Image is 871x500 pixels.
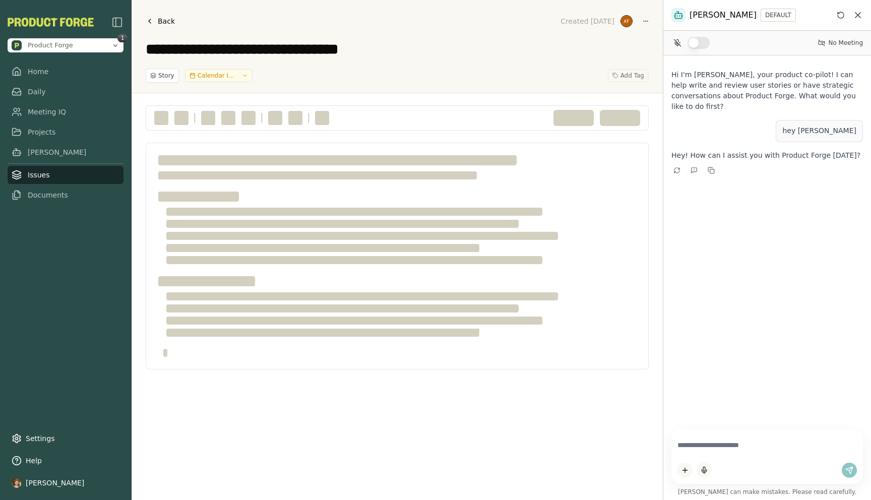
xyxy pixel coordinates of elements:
[8,186,123,204] a: Documents
[782,127,856,136] p: hey [PERSON_NAME]
[8,38,123,52] button: Open organization switcher
[761,9,796,22] button: DEFAULT
[671,488,863,496] span: [PERSON_NAME] can make mistakes. Please read carefully.
[198,72,238,80] span: Calendar Integration
[620,72,644,80] span: Add Tag
[8,474,123,492] button: [PERSON_NAME]
[8,103,123,121] a: Meeting IQ
[28,41,73,50] span: Product Forge
[8,166,123,184] a: Issues
[8,123,123,141] a: Projects
[689,165,700,176] button: Give Feedback
[853,10,863,20] button: Close chat
[8,429,123,448] a: Settings
[620,15,633,27] img: Adam Tucker
[561,16,588,26] span: Created
[677,463,693,478] button: Add content to chat
[8,143,123,161] a: [PERSON_NAME]
[12,478,22,488] img: profile
[185,69,253,82] button: Calendar Integration
[706,165,717,176] button: Copy to clipboard
[158,16,175,26] span: Back
[842,463,857,478] button: Send message
[835,9,847,21] button: Reset conversation
[671,165,682,176] button: Retry
[111,16,123,28] img: sidebar
[671,70,863,112] p: Hi I'm [PERSON_NAME], your product co-pilot! I can help write and review user stories or have str...
[158,72,174,80] span: Story
[12,40,22,50] img: Product Forge
[8,83,123,101] a: Daily
[146,69,179,83] button: Story
[117,34,128,42] span: 1
[8,18,94,27] img: Product Forge
[608,69,649,82] button: Add Tag
[8,62,123,81] a: Home
[146,14,175,28] a: Back
[690,9,757,21] span: [PERSON_NAME]
[828,39,863,47] span: No Meeting
[697,463,712,478] button: Start dictation
[8,18,94,27] button: PF-Logo
[591,16,614,26] span: [DATE]
[554,14,639,28] button: Created[DATE]Adam Tucker
[671,150,863,161] p: Hey! How can I assist you with Product Forge [DATE]?
[8,452,123,470] button: Help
